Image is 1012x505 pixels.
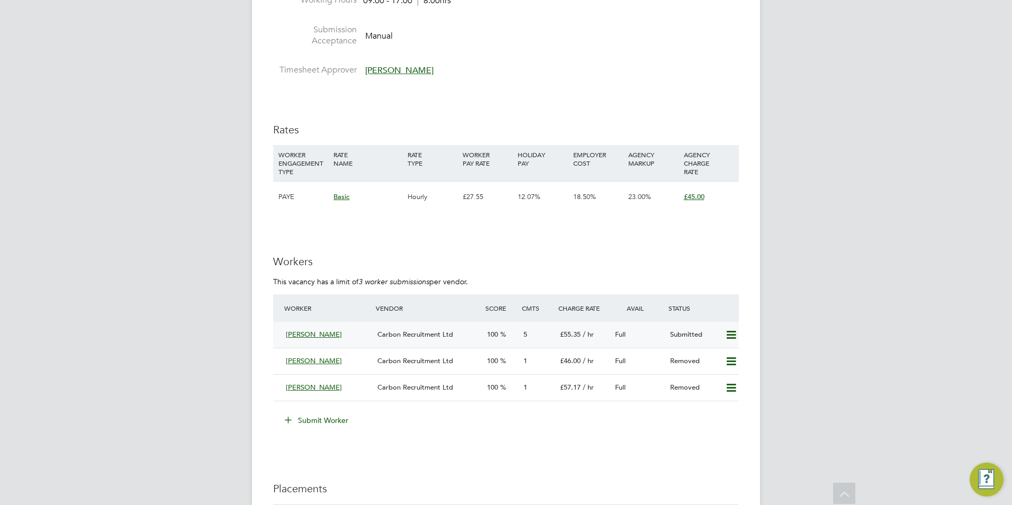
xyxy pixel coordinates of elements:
[273,123,739,137] h3: Rates
[519,299,556,318] div: Cmts
[615,330,626,339] span: Full
[583,383,594,392] span: / hr
[373,299,483,318] div: Vendor
[487,356,498,365] span: 100
[573,192,596,201] span: 18.50%
[483,299,519,318] div: Score
[377,330,453,339] span: Carbon Recruitment Ltd
[365,65,433,76] span: [PERSON_NAME]
[273,65,357,76] label: Timesheet Approver
[460,145,515,173] div: WORKER PAY RATE
[282,299,373,318] div: Worker
[684,192,704,201] span: £45.00
[286,383,342,392] span: [PERSON_NAME]
[276,145,331,181] div: WORKER ENGAGEMENT TYPE
[615,356,626,365] span: Full
[626,145,681,173] div: AGENCY MARKUP
[615,383,626,392] span: Full
[628,192,651,201] span: 23.00%
[666,379,721,396] div: Removed
[273,277,739,286] p: This vacancy has a limit of per vendor.
[666,353,721,370] div: Removed
[583,330,594,339] span: / hr
[286,356,342,365] span: [PERSON_NAME]
[487,383,498,392] span: 100
[273,255,739,268] h3: Workers
[331,145,404,173] div: RATE NAME
[365,30,393,41] span: Manual
[515,145,570,173] div: HOLIDAY PAY
[556,299,611,318] div: Charge Rate
[518,192,540,201] span: 12.07%
[273,24,357,47] label: Submission Acceptance
[377,383,453,392] span: Carbon Recruitment Ltd
[333,192,349,201] span: Basic
[681,145,736,181] div: AGENCY CHARGE RATE
[583,356,594,365] span: / hr
[405,145,460,173] div: RATE TYPE
[286,330,342,339] span: [PERSON_NAME]
[523,330,527,339] span: 5
[273,482,739,495] h3: Placements
[358,277,429,286] em: 3 worker submissions
[460,182,515,212] div: £27.55
[571,145,626,173] div: EMPLOYER COST
[666,326,721,344] div: Submitted
[611,299,666,318] div: Avail
[405,182,460,212] div: Hourly
[560,356,581,365] span: £46.00
[560,330,581,339] span: £55.35
[523,356,527,365] span: 1
[377,356,453,365] span: Carbon Recruitment Ltd
[666,299,739,318] div: Status
[276,182,331,212] div: PAYE
[560,383,581,392] span: £57.17
[523,383,527,392] span: 1
[970,463,1004,497] button: Engage Resource Center
[487,330,498,339] span: 100
[277,412,357,429] button: Submit Worker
